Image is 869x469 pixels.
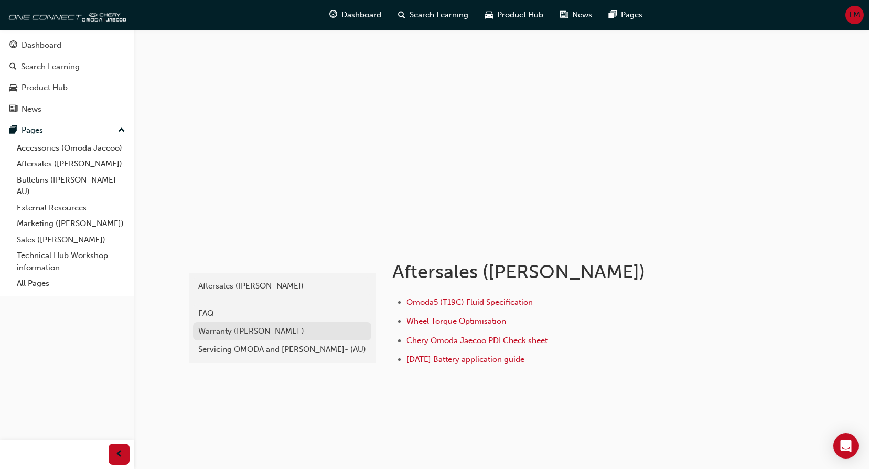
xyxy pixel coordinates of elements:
span: pages-icon [609,8,617,22]
span: search-icon [398,8,405,22]
div: Aftersales ([PERSON_NAME]) [198,280,366,292]
span: news-icon [9,105,17,114]
a: guage-iconDashboard [321,4,390,26]
div: Servicing OMODA and [PERSON_NAME]- (AU) [198,344,366,356]
a: Search Learning [4,57,130,77]
div: News [22,103,41,115]
a: Product Hub [4,78,130,98]
span: LM [849,9,860,21]
a: [DATE] Battery application guide [406,355,524,364]
div: Open Intercom Messenger [833,433,859,459]
span: pages-icon [9,126,17,135]
span: prev-icon [115,448,123,461]
button: DashboardSearch LearningProduct HubNews [4,34,130,121]
a: Accessories (Omoda Jaecoo) [13,140,130,156]
span: car-icon [9,83,17,93]
div: Dashboard [22,39,61,51]
a: pages-iconPages [600,4,651,26]
a: Aftersales ([PERSON_NAME]) [193,277,371,295]
span: Dashboard [341,9,381,21]
div: Search Learning [21,61,80,73]
a: Sales ([PERSON_NAME]) [13,232,130,248]
div: FAQ [198,307,366,319]
h1: Aftersales ([PERSON_NAME]) [392,260,736,283]
a: Technical Hub Workshop information [13,248,130,275]
a: Warranty ([PERSON_NAME] ) [193,322,371,340]
button: LM [845,6,864,24]
a: Wheel Torque Optimisation [406,316,506,326]
span: guage-icon [329,8,337,22]
a: Marketing ([PERSON_NAME]) [13,216,130,232]
a: News [4,100,130,119]
div: Product Hub [22,82,68,94]
span: Search Learning [410,9,468,21]
img: oneconnect [5,4,126,25]
a: Servicing OMODA and [PERSON_NAME]- (AU) [193,340,371,359]
a: search-iconSearch Learning [390,4,477,26]
button: Pages [4,121,130,140]
span: search-icon [9,62,17,72]
span: News [572,9,592,21]
span: guage-icon [9,41,17,50]
a: Bulletins ([PERSON_NAME] - AU) [13,172,130,200]
a: Chery Omoda Jaecoo PDI Check sheet [406,336,548,345]
div: Warranty ([PERSON_NAME] ) [198,325,366,337]
span: news-icon [560,8,568,22]
a: Omoda5 (T19C) Fluid Specification [406,297,533,307]
span: Pages [621,9,642,21]
a: FAQ [193,304,371,323]
a: Dashboard [4,36,130,55]
a: Aftersales ([PERSON_NAME]) [13,156,130,172]
a: car-iconProduct Hub [477,4,552,26]
span: up-icon [118,124,125,137]
a: External Resources [13,200,130,216]
span: car-icon [485,8,493,22]
a: news-iconNews [552,4,600,26]
a: All Pages [13,275,130,292]
span: Product Hub [497,9,543,21]
div: Pages [22,124,43,136]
